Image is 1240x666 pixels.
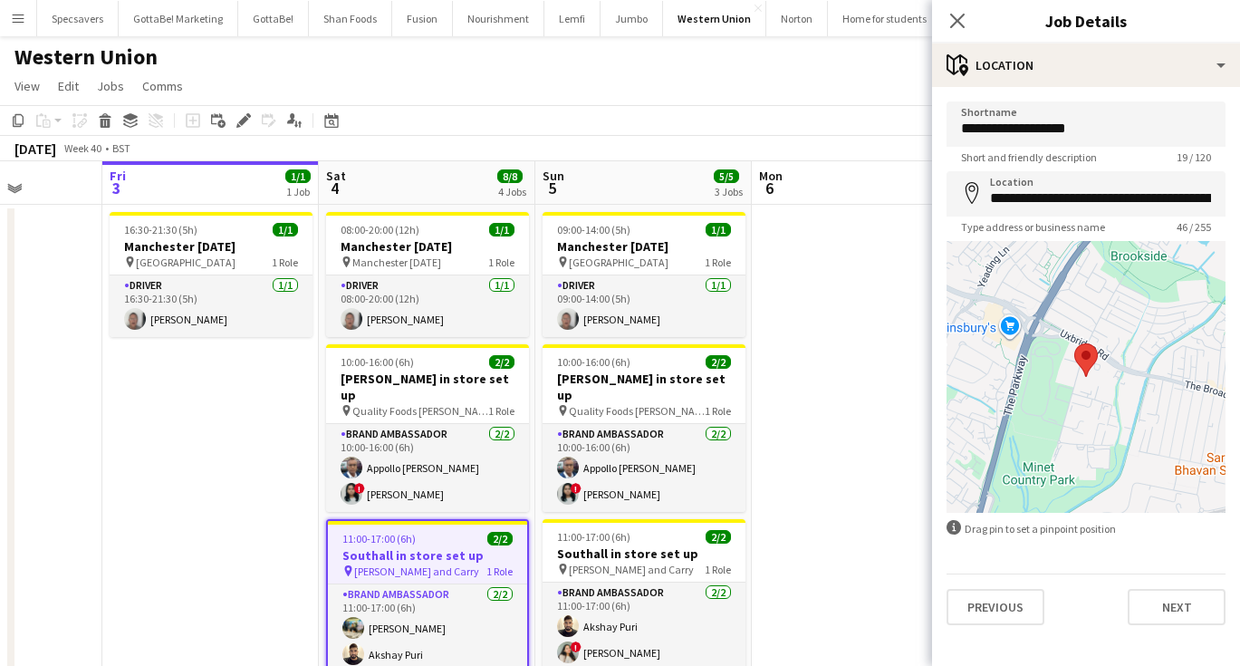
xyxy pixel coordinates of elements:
span: 1 Role [486,565,513,578]
span: 5 [540,178,564,198]
span: Week 40 [60,141,105,155]
h3: Manchester [DATE] [110,238,312,255]
button: Next [1128,589,1226,625]
app-job-card: 08:00-20:00 (12h)1/1Manchester [DATE] Manchester [DATE]1 RoleDriver1/108:00-20:00 (12h)[PERSON_NAME] [326,212,529,337]
span: Edit [58,78,79,94]
span: ! [354,483,365,494]
span: [PERSON_NAME] and Carry [569,563,694,576]
button: Lemfi [544,1,601,36]
span: 19 / 120 [1162,150,1226,164]
span: 1 Role [488,404,514,418]
h3: [PERSON_NAME] in store set up [326,371,529,403]
button: Norton [766,1,828,36]
span: 1 Role [705,404,731,418]
a: Edit [51,74,86,98]
span: 16:30-21:30 (5h) [124,223,197,236]
a: View [7,74,47,98]
app-job-card: 09:00-14:00 (5h)1/1Manchester [DATE] [GEOGRAPHIC_DATA]1 RoleDriver1/109:00-14:00 (5h)[PERSON_NAME] [543,212,745,337]
span: 2/2 [706,530,731,544]
h3: Southall in store set up [328,547,527,564]
div: BST [112,141,130,155]
span: 10:00-16:00 (6h) [341,355,414,369]
button: Previous [947,589,1044,625]
span: 1 Role [272,256,298,269]
span: Sun [543,168,564,184]
button: Jumbo [601,1,663,36]
span: Type address or business name [947,220,1120,234]
div: [DATE] [14,140,56,158]
span: 1 Role [488,256,514,269]
span: [GEOGRAPHIC_DATA] [136,256,236,269]
button: Specsavers [37,1,119,36]
button: GottaBe! Marketing [119,1,238,36]
div: Location [932,43,1240,87]
a: Comms [135,74,190,98]
span: 1/1 [273,223,298,236]
span: 3 [107,178,126,198]
button: GottaBe! [238,1,309,36]
span: [GEOGRAPHIC_DATA] [569,256,668,269]
span: 1 Role [705,563,731,576]
app-job-card: 10:00-16:00 (6h)2/2[PERSON_NAME] in store set up Quality Foods [PERSON_NAME]1 RoleBrand Ambassado... [543,344,745,512]
span: Comms [142,78,183,94]
h3: Manchester [DATE] [543,238,745,255]
div: 4 Jobs [498,185,526,198]
span: 11:00-17:00 (6h) [342,532,416,545]
span: Manchester [DATE] [352,256,441,269]
span: 46 / 255 [1162,220,1226,234]
app-job-card: 16:30-21:30 (5h)1/1Manchester [DATE] [GEOGRAPHIC_DATA]1 RoleDriver1/116:30-21:30 (5h)[PERSON_NAME] [110,212,312,337]
div: 3 Jobs [715,185,743,198]
button: Home for students [828,1,942,36]
button: Fusion [392,1,453,36]
span: 10:00-16:00 (6h) [557,355,630,369]
span: 8/8 [497,169,523,183]
span: Quality Foods [PERSON_NAME] [352,404,488,418]
span: 1/1 [706,223,731,236]
h3: Manchester [DATE] [326,238,529,255]
div: Drag pin to set a pinpoint position [947,520,1226,537]
h3: [PERSON_NAME] in store set up [543,371,745,403]
span: ! [571,483,582,494]
button: Western Union [663,1,766,36]
span: 11:00-17:00 (6h) [557,530,630,544]
span: 09:00-14:00 (5h) [557,223,630,236]
span: Mon [759,168,783,184]
span: 4 [323,178,346,198]
span: 6 [756,178,783,198]
h3: Job Details [932,9,1240,33]
span: 1/1 [285,169,311,183]
h3: Southall in store set up [543,545,745,562]
span: 2/2 [489,355,514,369]
span: [PERSON_NAME] and Carry [354,565,479,578]
app-card-role: Brand Ambassador2/210:00-16:00 (6h)Appollo [PERSON_NAME]![PERSON_NAME] [326,424,529,512]
span: 1/1 [489,223,514,236]
span: 2/2 [487,532,513,545]
button: Nourishment [453,1,544,36]
span: 2/2 [706,355,731,369]
app-card-role: Brand Ambassador2/210:00-16:00 (6h)Appollo [PERSON_NAME]![PERSON_NAME] [543,424,745,512]
span: Quality Foods [PERSON_NAME] [569,404,705,418]
span: View [14,78,40,94]
app-card-role: Driver1/116:30-21:30 (5h)[PERSON_NAME] [110,275,312,337]
h1: Western Union [14,43,158,71]
span: Jobs [97,78,124,94]
span: Short and friendly description [947,150,1111,164]
span: ! [571,642,582,652]
app-card-role: Driver1/109:00-14:00 (5h)[PERSON_NAME] [543,275,745,337]
span: 5/5 [714,169,739,183]
button: Shan Foods [309,1,392,36]
a: Jobs [90,74,131,98]
span: Sat [326,168,346,184]
div: 1 Job [286,185,310,198]
app-job-card: 10:00-16:00 (6h)2/2[PERSON_NAME] in store set up Quality Foods [PERSON_NAME]1 RoleBrand Ambassado... [326,344,529,512]
span: 1 Role [705,256,731,269]
span: Fri [110,168,126,184]
app-card-role: Driver1/108:00-20:00 (12h)[PERSON_NAME] [326,275,529,337]
span: 08:00-20:00 (12h) [341,223,419,236]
